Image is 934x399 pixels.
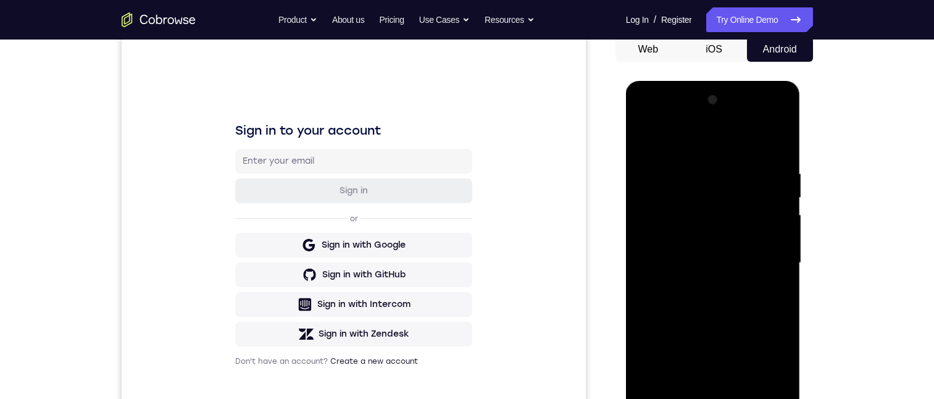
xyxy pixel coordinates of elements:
[114,319,351,329] p: Don't have an account?
[654,12,656,27] span: /
[661,7,691,32] a: Register
[114,285,351,309] button: Sign in with Zendesk
[485,7,535,32] button: Resources
[681,37,747,62] button: iOS
[209,320,296,329] a: Create a new account
[122,12,196,27] a: Go to the home page
[278,7,317,32] button: Product
[226,177,239,187] p: or
[201,232,284,244] div: Sign in with GitHub
[747,37,813,62] button: Android
[114,225,351,250] button: Sign in with GitHub
[114,196,351,220] button: Sign in with Google
[615,37,682,62] button: Web
[626,7,649,32] a: Log In
[196,261,289,274] div: Sign in with Intercom
[197,291,288,303] div: Sign in with Zendesk
[332,7,364,32] a: About us
[114,255,351,280] button: Sign in with Intercom
[379,7,404,32] a: Pricing
[200,202,284,214] div: Sign in with Google
[419,7,470,32] button: Use Cases
[706,7,812,32] a: Try Online Demo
